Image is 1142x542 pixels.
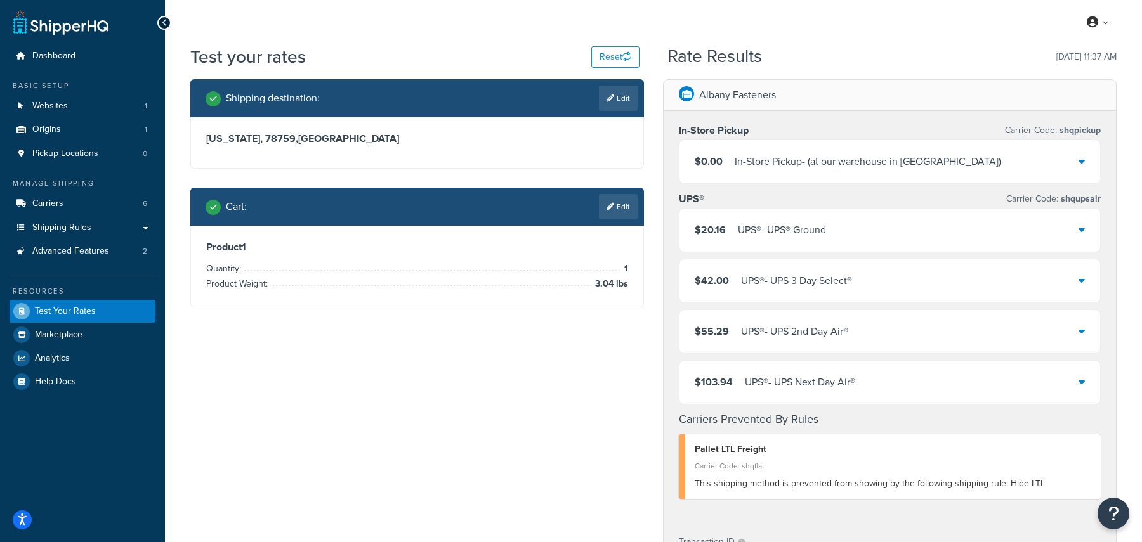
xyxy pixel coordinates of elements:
span: 1 [621,261,628,276]
a: Shipping Rules [10,216,155,240]
h1: Test your rates [190,44,306,69]
span: $55.29 [695,324,729,339]
span: $42.00 [695,273,729,288]
span: 2 [143,246,147,257]
div: UPS® - UPS® Ground [738,221,826,239]
a: Dashboard [10,44,155,68]
div: UPS® - UPS 2nd Day Air® [741,323,848,340]
span: Pickup Locations [32,148,98,159]
span: 1 [145,101,147,112]
span: $20.16 [695,223,726,237]
a: Advanced Features2 [10,240,155,263]
li: Origins [10,118,155,141]
div: UPS® - UPS Next Day Air® [745,373,855,391]
h3: UPS® [679,193,704,205]
p: Albany Fasteners [699,86,776,104]
span: Help Docs [35,377,76,387]
span: 3.04 lbs [592,276,628,292]
p: [DATE] 11:37 AM [1056,48,1117,66]
a: Carriers6 [10,192,155,216]
span: $0.00 [695,154,723,169]
p: Carrier Code: [1005,122,1101,139]
button: Open Resource Center [1098,498,1129,529]
span: shqpickup [1057,124,1101,137]
span: Carriers [32,198,63,209]
h2: Rate Results [667,47,762,67]
div: UPS® - UPS 3 Day Select® [741,272,852,290]
span: 1 [145,124,147,135]
span: Websites [32,101,68,112]
h2: Shipping destination : [226,93,320,104]
div: Carrier Code: shqflat [695,457,1091,475]
a: Origins1 [10,118,155,141]
div: Basic Setup [10,81,155,91]
li: Advanced Features [10,240,155,263]
button: Reset [591,46,640,68]
li: Pickup Locations [10,142,155,165]
div: Pallet LTL Freight [695,441,1091,458]
h3: In-Store Pickup [679,124,749,137]
h3: Product 1 [206,241,628,254]
span: shqupsair [1058,192,1101,205]
span: This shipping method is prevented from showing by the following shipping rule: Hide LTL [695,477,1045,490]
span: Product Weight: [206,277,271,290]
span: Marketplace [35,330,82,340]
span: Shipping Rules [32,223,91,233]
a: Edit [599,194,638,219]
span: Analytics [35,353,70,364]
li: Websites [10,94,155,118]
a: Websites1 [10,94,155,118]
h2: Cart : [226,201,247,212]
span: $103.94 [695,375,733,389]
span: Advanced Features [32,246,109,257]
div: Manage Shipping [10,178,155,189]
span: 0 [143,148,147,159]
span: Quantity: [206,262,244,275]
a: Test Your Rates [10,300,155,323]
div: In-Store Pickup - (at our warehouse in [GEOGRAPHIC_DATA]) [735,153,1001,171]
a: Marketplace [10,323,155,346]
p: Carrier Code: [1006,190,1101,208]
span: Test Your Rates [35,306,96,317]
h4: Carriers Prevented By Rules [679,411,1101,428]
h3: [US_STATE], 78759 , [GEOGRAPHIC_DATA] [206,132,628,145]
a: Edit [599,86,638,111]
a: Help Docs [10,370,155,393]
a: Pickup Locations0 [10,142,155,165]
li: Carriers [10,192,155,216]
a: Analytics [10,347,155,370]
span: Origins [32,124,61,135]
span: 6 [143,198,147,209]
span: Dashboard [32,51,75,61]
div: Resources [10,286,155,297]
